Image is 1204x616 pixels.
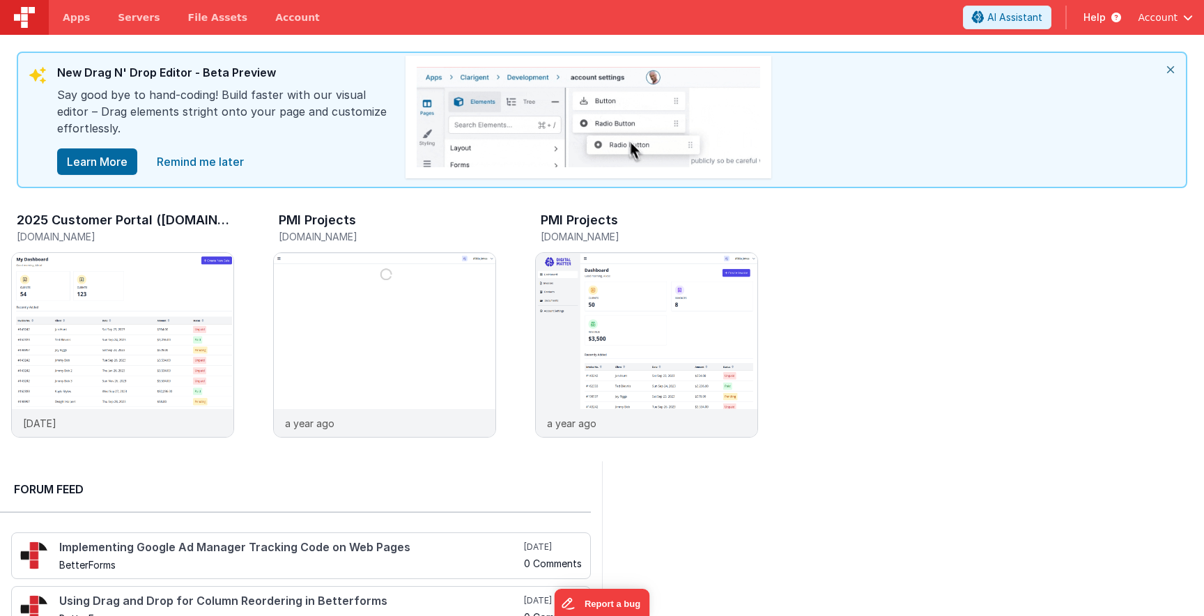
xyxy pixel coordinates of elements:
h4: Implementing Google Ad Manager Tracking Code on Web Pages [59,541,521,554]
span: File Assets [188,10,248,24]
span: AI Assistant [987,10,1042,24]
h4: Using Drag and Drop for Column Reordering in Betterforms [59,595,521,608]
p: a year ago [547,416,596,431]
div: Say good bye to hand-coding! Build faster with our visual editor – Drag elements stright onto you... [57,86,392,148]
span: Apps [63,10,90,24]
h3: 2025 Customer Portal ([DOMAIN_NAME]) [17,213,230,227]
h5: [DOMAIN_NAME] [541,231,758,242]
h5: [DOMAIN_NAME] [17,231,234,242]
h3: PMI Projects [279,213,356,227]
h5: BetterForms [59,560,521,570]
a: close [148,148,252,176]
h5: [DATE] [524,595,582,606]
a: Implementing Google Ad Manager Tracking Code on Web Pages BetterForms [DATE] 0 Comments [11,532,591,579]
h5: [DATE] [524,541,582,553]
button: Account [1138,10,1193,24]
span: Account [1138,10,1178,24]
div: New Drag N' Drop Editor - Beta Preview [57,64,392,86]
h3: PMI Projects [541,213,618,227]
button: Learn More [57,148,137,175]
button: AI Assistant [963,6,1051,29]
h5: 0 Comments [524,558,582,569]
img: 295_2.png [20,541,48,569]
p: a year ago [285,416,334,431]
span: Servers [118,10,160,24]
h2: Forum Feed [14,481,577,498]
span: Help [1083,10,1106,24]
i: close [1155,53,1186,86]
h5: [DOMAIN_NAME] [279,231,496,242]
